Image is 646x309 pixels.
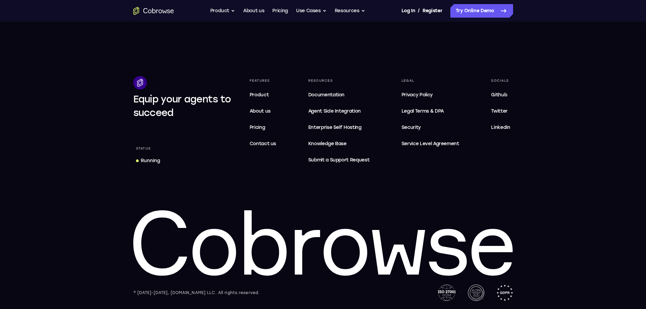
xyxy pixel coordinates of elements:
[402,140,459,148] span: Service Level Agreement
[308,123,370,132] span: Enterprise Self Hosting
[402,92,433,98] span: Privacy Policy
[488,104,513,118] a: Twitter
[133,93,231,118] span: Equip your agents to succeed
[488,76,513,85] div: Socials
[399,76,462,85] div: Legal
[210,4,235,18] button: Product
[496,285,513,301] img: GDPR
[308,156,370,164] span: Submit a Support Request
[308,141,347,147] span: Knowledge Base
[468,285,484,301] img: AICPA SOC
[247,137,279,151] a: Contact us
[247,104,279,118] a: About us
[402,124,421,130] span: Security
[247,88,279,102] a: Product
[306,137,372,151] a: Knowledge Base
[438,285,455,301] img: ISO
[250,124,265,130] span: Pricing
[399,137,462,151] a: Service Level Agreement
[488,121,513,134] a: Linkedin
[272,4,288,18] a: Pricing
[402,4,415,18] a: Log In
[133,289,260,296] div: © [DATE]-[DATE], [DOMAIN_NAME] LLC. All rights reserved.
[491,108,508,114] span: Twitter
[399,88,462,102] a: Privacy Policy
[491,124,510,130] span: Linkedin
[450,4,513,18] a: Try Online Demo
[335,4,365,18] button: Resources
[141,157,160,164] div: Running
[402,108,444,114] span: Legal Terms & DPA
[250,141,276,147] span: Contact us
[243,4,264,18] a: About us
[308,107,370,115] span: Agent Side Integration
[491,92,507,98] span: Github
[418,7,420,15] span: /
[306,104,372,118] a: Agent Side Integration
[399,104,462,118] a: Legal Terms & DPA
[306,121,372,134] a: Enterprise Self Hosting
[133,155,163,167] a: Running
[308,92,345,98] span: Documentation
[247,76,279,85] div: Features
[306,153,372,167] a: Submit a Support Request
[133,7,174,15] a: Go to the home page
[250,92,269,98] span: Product
[306,76,372,85] div: Resources
[296,4,327,18] button: Use Cases
[247,121,279,134] a: Pricing
[423,4,442,18] a: Register
[399,121,462,134] a: Security
[306,88,372,102] a: Documentation
[250,108,271,114] span: About us
[488,88,513,102] a: Github
[133,144,154,153] div: Status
